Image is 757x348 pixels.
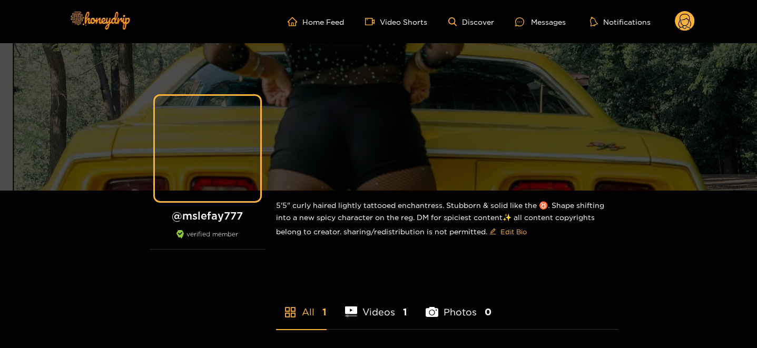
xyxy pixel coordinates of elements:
a: Video Shorts [365,17,427,26]
li: All [276,282,327,329]
div: Messages [515,16,566,28]
li: Videos [345,282,408,329]
div: 5'5" curly haired lightly tattooed enchantress. Stubborn & solid like the ♉️. Shape shifting into... [276,191,618,248]
span: 0 [485,305,491,319]
button: Notifications [587,16,654,27]
a: Discover [448,17,494,26]
span: home [288,17,302,26]
span: video-camera [365,17,380,26]
li: Photos [426,282,491,329]
span: Edit Bio [500,226,527,237]
div: verified member [150,230,266,250]
span: 1 [403,305,407,319]
button: editEdit Bio [487,223,529,240]
span: appstore [284,306,297,319]
h1: @ mslefay777 [150,209,266,222]
a: Home Feed [288,17,344,26]
span: 1 [322,305,327,319]
span: edit [489,228,496,236]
